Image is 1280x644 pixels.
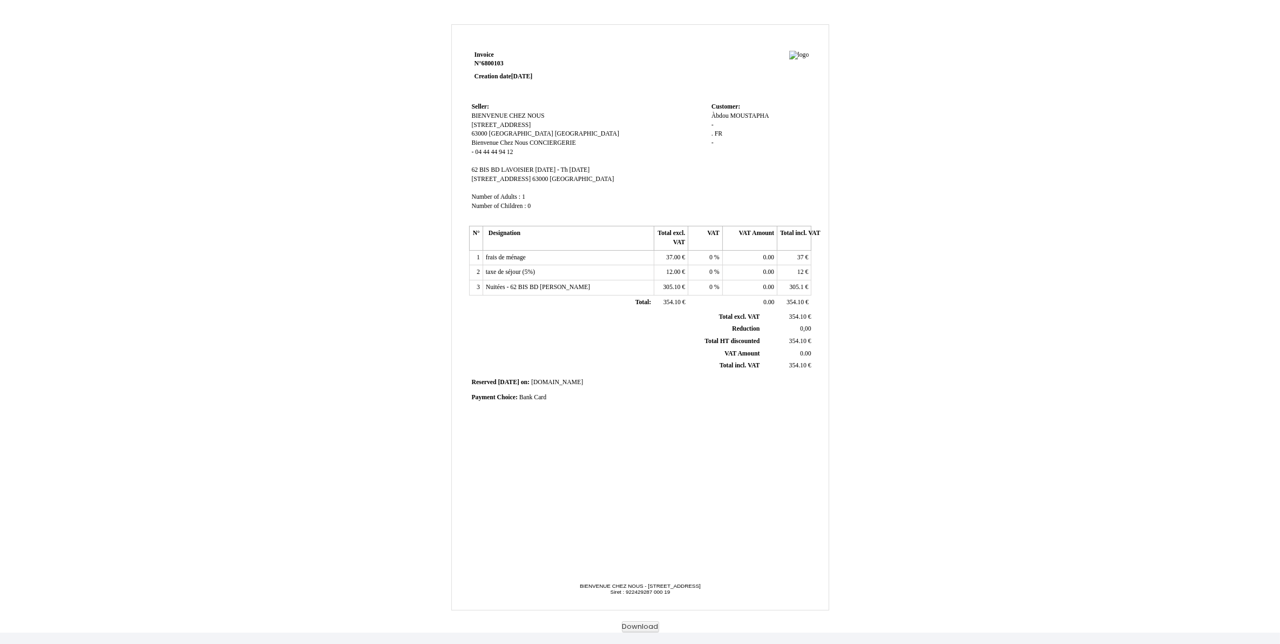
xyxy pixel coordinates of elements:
span: 04 44 44 94 12 [475,149,513,156]
span: 0.00 [800,350,811,357]
span: Bank Card [519,394,546,401]
span: 63000 [532,176,548,183]
span: 0 [709,254,713,261]
span: Invoice [475,51,494,58]
span: . [712,130,713,137]
span: 305.1 [789,284,803,291]
td: 3 [469,280,483,296]
span: [STREET_ADDRESS] [472,176,531,183]
strong: N° [475,59,604,68]
span: Number of Adults : [472,193,521,200]
td: 2 [469,265,483,280]
span: BIENVENUE CHEZ NOUS [472,112,545,119]
span: Seller: [472,103,489,110]
span: Customer: [712,103,740,110]
td: € [777,250,811,265]
span: 37.00 [666,254,680,261]
th: Total incl. VAT [777,226,811,250]
span: 12.00 [666,269,680,276]
span: [DATE] - Th [DATE] [536,166,590,173]
span: FR [715,130,722,137]
span: 1 [522,193,525,200]
td: % [688,250,722,265]
td: € [777,280,811,296]
img: logo [789,51,809,60]
span: - [472,149,474,156]
span: 37 [797,254,804,261]
span: [GEOGRAPHIC_DATA] [555,130,619,137]
td: € [777,265,811,280]
span: 0.00 [763,269,774,276]
th: VAT [688,226,722,250]
span: Siret : 922429287 000 19 [611,589,671,595]
span: BIENVENUE CHEZ NOUS - [STREET_ADDRESS] [580,583,701,589]
span: 354.10 [663,299,681,306]
th: N° [469,226,483,250]
span: VAT Amount [724,350,760,357]
span: 0.00 [763,284,774,291]
span: 0,00 [800,325,811,332]
th: Designation [483,226,654,250]
td: 1 [469,250,483,265]
span: Total excl. VAT [719,313,760,320]
span: taxe de séjour (5%) [486,269,535,276]
span: [GEOGRAPHIC_DATA] [550,176,614,183]
td: € [762,336,813,348]
span: 354.10 [789,313,807,320]
span: [DATE] [498,379,519,386]
span: 354.10 [789,338,807,345]
td: € [762,360,813,372]
td: € [777,295,811,310]
span: Payment Choice: [472,394,518,401]
td: € [654,295,688,310]
span: 6800103 [482,60,504,67]
span: 305.10 [663,284,680,291]
span: 12 [797,269,804,276]
span: Number of Children : [472,203,526,210]
span: 0 [709,284,713,291]
span: CONCIERGERIE [530,139,576,146]
span: 0 [527,203,531,210]
th: Total excl. VAT [654,226,688,250]
span: - [712,139,714,146]
span: Reserved [472,379,497,386]
span: Total: [635,299,651,306]
td: € [762,311,813,323]
span: Total incl. VAT [720,362,760,369]
span: Nuitées - 62 BIS BD [PERSON_NAME] [486,284,590,291]
td: € [654,280,688,296]
span: [DOMAIN_NAME] [531,379,583,386]
span: 0.00 [763,254,774,261]
span: 0 [709,269,713,276]
td: % [688,280,722,296]
span: 354.10 [789,362,807,369]
span: Reduction [732,325,760,332]
td: % [688,265,722,280]
span: Total HT discounted [705,338,760,345]
span: [STREET_ADDRESS] [472,122,531,129]
button: Download [622,621,659,633]
span: on: [521,379,530,386]
span: [GEOGRAPHIC_DATA] [489,130,553,137]
span: 63000 [472,130,487,137]
span: Àbdou [712,112,729,119]
span: 62 BIS BD LAVOISIER [472,166,534,173]
td: € [654,250,688,265]
span: [DATE] [511,73,532,80]
strong: Creation date [475,73,533,80]
span: - [712,122,714,129]
td: € [654,265,688,280]
span: 0.00 [763,299,774,306]
span: 354.10 [787,299,804,306]
span: Bienvenue Chez Nous [472,139,529,146]
span: frais de ménage [486,254,526,261]
span: MOUSTAPHA [730,112,769,119]
th: VAT Amount [722,226,777,250]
